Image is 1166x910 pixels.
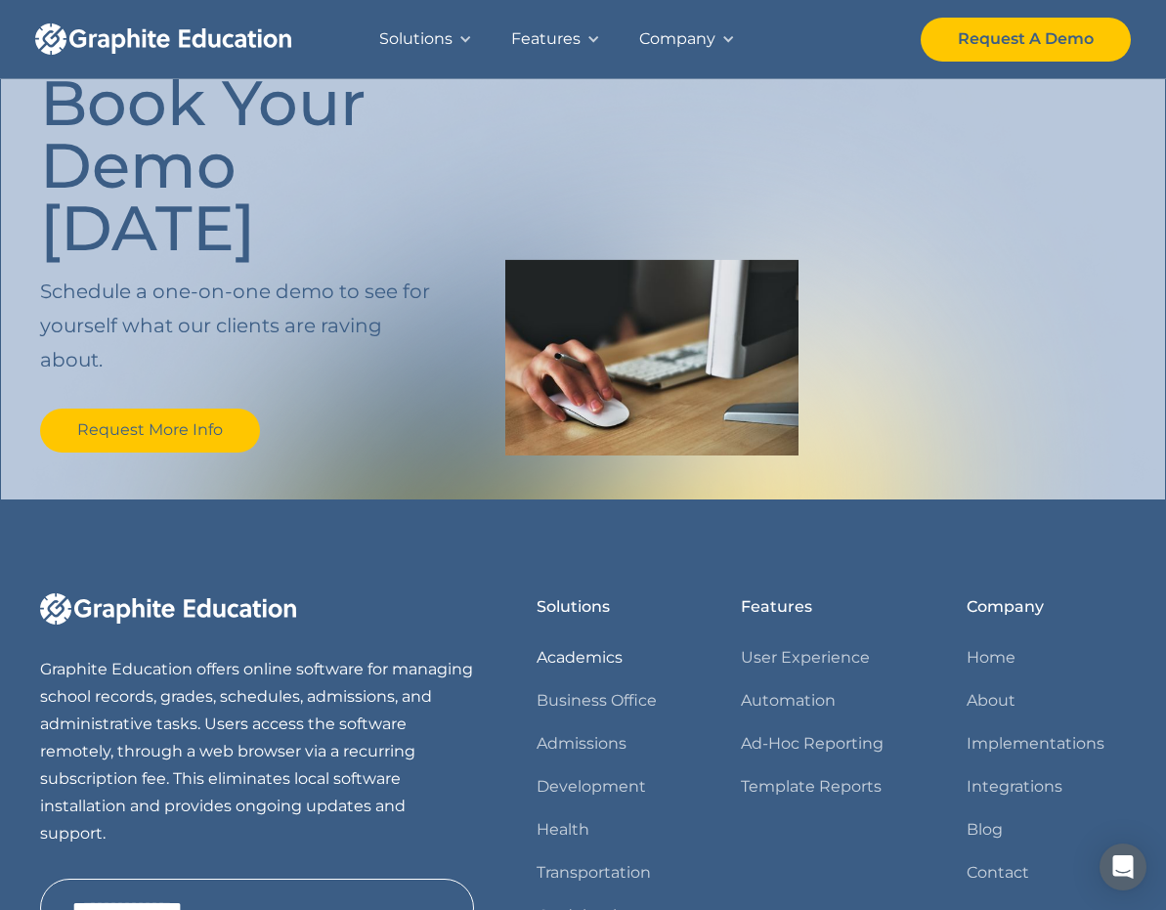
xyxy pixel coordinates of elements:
[741,687,836,715] a: Automation
[537,859,651,887] a: Transportation
[967,687,1015,715] a: About
[967,816,1003,844] a: Blog
[40,71,443,259] h1: Book Your Demo [DATE]
[537,773,646,801] a: Development
[40,275,443,377] p: Schedule a one-on-one demo to see for yourself what our clients are raving about.
[741,773,882,801] a: Template Reports
[741,730,884,758] a: Ad-Hoc Reporting
[958,25,1094,53] div: Request A Demo
[40,409,260,453] a: Request More Info
[537,816,589,844] a: Health
[77,416,223,444] div: Request More Info
[537,644,623,672] a: Academics
[1100,844,1146,890] div: Open Intercom Messenger
[967,644,1015,672] a: Home
[537,687,657,715] a: Business Office
[741,644,870,672] a: User Experience
[511,25,581,53] div: Features
[967,859,1029,887] a: Contact
[537,593,610,621] div: Solutions
[741,593,812,621] div: Features
[967,773,1062,801] a: Integrations
[967,730,1104,758] a: Implementations
[639,25,715,53] div: Company
[967,593,1044,621] div: Company
[40,656,474,847] p: Graphite Education offers online software for managing school records, grades, schedules, admissi...
[921,18,1131,62] a: Request A Demo
[379,25,453,53] div: Solutions
[537,730,626,758] a: Admissions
